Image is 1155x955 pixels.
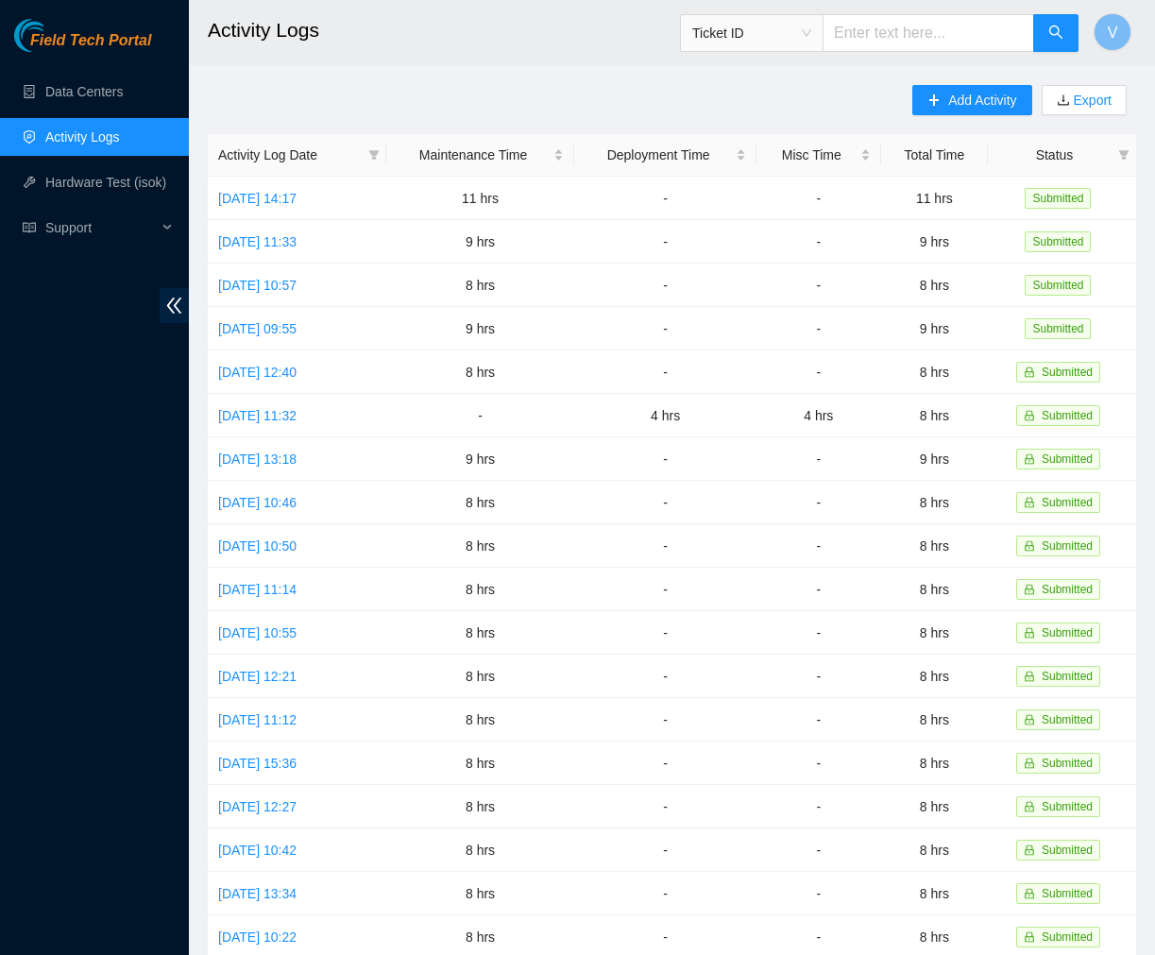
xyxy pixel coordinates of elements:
a: [DATE] 10:57 [218,278,297,293]
td: 8 hrs [386,785,575,828]
a: [DATE] 10:46 [218,495,297,510]
td: 8 hrs [881,611,988,655]
td: - [574,437,756,481]
td: - [756,524,881,568]
span: Submitted [1042,670,1093,683]
a: [DATE] 14:17 [218,191,297,206]
span: Submitted [1042,539,1093,553]
a: Hardware Test (isok) [45,175,166,190]
span: Submitted [1042,583,1093,596]
a: [DATE] 11:14 [218,582,297,597]
span: lock [1024,540,1035,552]
td: - [756,220,881,264]
td: 9 hrs [386,220,575,264]
span: lock [1024,584,1035,595]
span: filter [368,149,380,161]
td: - [756,655,881,698]
span: lock [1024,931,1035,943]
span: Status [998,145,1111,165]
td: - [756,828,881,872]
td: - [386,394,575,437]
span: Submitted [1042,626,1093,640]
span: Submitted [1042,366,1093,379]
span: Add Activity [948,90,1016,111]
td: 8 hrs [881,785,988,828]
td: - [756,350,881,394]
span: lock [1024,453,1035,465]
td: - [574,350,756,394]
button: V [1094,13,1131,51]
input: Enter text here... [823,14,1034,52]
a: [DATE] 15:36 [218,756,297,771]
td: - [574,481,756,524]
span: lock [1024,410,1035,421]
span: Activity Log Date [218,145,361,165]
td: - [574,742,756,785]
td: - [756,437,881,481]
td: 8 hrs [386,350,575,394]
a: Akamai TechnologiesField Tech Portal [14,34,151,59]
td: 8 hrs [881,655,988,698]
td: 8 hrs [881,264,988,307]
td: 8 hrs [881,394,988,437]
a: [DATE] 12:40 [218,365,297,380]
td: - [574,307,756,350]
a: [DATE] 13:34 [218,886,297,901]
span: download [1057,94,1070,109]
span: Submitted [1042,496,1093,509]
img: Akamai Technologies [14,19,95,52]
a: [DATE] 13:18 [218,452,297,467]
button: search [1033,14,1079,52]
td: - [574,264,756,307]
td: - [756,307,881,350]
a: [DATE] 10:42 [218,843,297,858]
td: 9 hrs [386,437,575,481]
span: lock [1024,758,1035,769]
button: downloadExport [1042,85,1127,115]
a: Activity Logs [45,129,120,145]
td: 8 hrs [881,350,988,394]
span: filter [1114,141,1133,169]
a: [DATE] 10:55 [218,625,297,640]
span: Submitted [1042,844,1093,857]
span: lock [1024,367,1035,378]
span: Submitted [1042,887,1093,900]
td: 4 hrs [756,394,881,437]
td: 8 hrs [881,698,988,742]
td: - [574,698,756,742]
td: 8 hrs [386,872,575,915]
td: 8 hrs [386,481,575,524]
td: 9 hrs [386,307,575,350]
td: 9 hrs [881,437,988,481]
td: - [574,568,756,611]
td: 8 hrs [386,698,575,742]
span: Submitted [1025,188,1091,209]
button: plusAdd Activity [912,85,1031,115]
span: Support [45,209,157,247]
td: 9 hrs [881,220,988,264]
span: lock [1024,888,1035,899]
span: lock [1024,497,1035,508]
td: 11 hrs [386,177,575,220]
td: - [574,611,756,655]
span: lock [1024,627,1035,639]
span: read [23,221,36,234]
td: - [756,742,881,785]
span: plus [927,94,941,109]
td: - [574,828,756,872]
td: 8 hrs [881,872,988,915]
td: - [756,177,881,220]
td: - [756,481,881,524]
span: V [1108,21,1118,44]
td: - [756,568,881,611]
td: 8 hrs [881,568,988,611]
td: 8 hrs [881,742,988,785]
span: lock [1024,801,1035,812]
td: - [756,698,881,742]
span: search [1048,25,1063,43]
td: 8 hrs [386,524,575,568]
span: Submitted [1042,800,1093,813]
a: [DATE] 11:12 [218,712,297,727]
span: Ticket ID [692,19,811,47]
a: [DATE] 11:32 [218,408,297,423]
